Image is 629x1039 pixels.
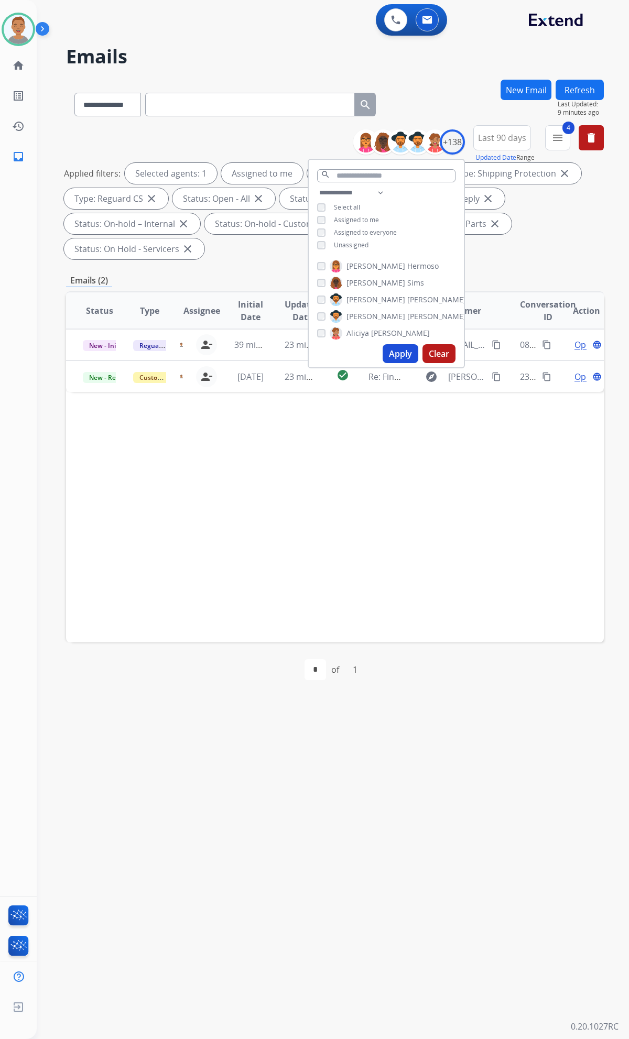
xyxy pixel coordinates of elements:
[383,344,418,363] button: Apply
[12,59,25,72] mat-icon: home
[558,108,604,117] span: 9 minutes ago
[489,217,501,230] mat-icon: close
[448,338,485,351] span: [EMAIL_ADDRESS][DOMAIN_NAME]
[346,294,405,305] span: [PERSON_NAME]
[571,1020,619,1033] p: 0.20.1027RC
[475,154,516,162] button: Updated Date
[592,372,602,381] mat-icon: language
[334,240,368,249] span: Unassigned
[145,192,158,205] mat-icon: close
[285,339,345,351] span: 23 minutes ago
[321,170,330,179] mat-icon: search
[334,228,397,237] span: Assigned to everyone
[558,100,604,108] span: Last Updated:
[501,80,551,100] button: New Email
[359,99,372,111] mat-icon: search
[346,278,405,288] span: [PERSON_NAME]
[179,343,183,347] img: agent-avatar
[86,304,113,317] span: Status
[448,370,485,383] span: [PERSON_NAME][EMAIL_ADDRESS][PERSON_NAME][DOMAIN_NAME]
[334,203,360,212] span: Select all
[234,339,295,351] span: 39 minutes ago
[177,217,190,230] mat-icon: close
[562,122,574,134] span: 4
[83,372,131,383] span: New - Reply
[407,311,466,322] span: [PERSON_NAME]
[520,298,576,323] span: Conversation ID
[12,120,25,133] mat-icon: history
[556,80,604,100] button: Refresh
[200,370,213,383] mat-icon: person_remove
[558,167,571,180] mat-icon: close
[344,659,366,680] div: 1
[307,163,440,184] div: Type: Customer Support
[64,188,168,209] div: Type: Reguard CS
[473,125,531,150] button: Last 90 days
[200,338,213,351] mat-icon: person_remove
[4,15,33,44] img: avatar
[12,90,25,102] mat-icon: list_alt
[179,375,183,379] img: agent-avatar
[492,340,501,349] mat-icon: content_copy
[204,213,348,234] div: Status: On-hold - Customer
[279,188,390,209] div: Status: New - Initial
[592,340,602,349] mat-icon: language
[331,663,339,676] div: of
[125,163,217,184] div: Selected agents: 1
[545,125,570,150] button: 4
[172,188,275,209] div: Status: Open - All
[337,369,349,381] mat-icon: check_circle
[133,372,201,383] span: Customer Support
[183,304,220,317] span: Assignee
[425,370,438,383] mat-icon: explore
[475,153,535,162] span: Range
[133,340,181,351] span: Reguard CS
[554,292,604,329] th: Action
[371,328,430,338] span: [PERSON_NAME]
[346,261,405,271] span: [PERSON_NAME]
[83,340,132,351] span: New - Initial
[407,261,439,271] span: Hermoso
[234,298,267,323] span: Initial Date
[492,372,501,381] mat-icon: content_copy
[140,304,159,317] span: Type
[66,46,604,67] h2: Emails
[64,238,204,259] div: Status: On Hold - Servicers
[482,192,494,205] mat-icon: close
[221,163,303,184] div: Assigned to me
[407,294,466,305] span: [PERSON_NAME]
[574,338,596,351] span: Open
[285,298,320,323] span: Updated Date
[585,132,598,144] mat-icon: delete
[551,132,564,144] mat-icon: menu
[422,344,456,363] button: Clear
[407,278,424,288] span: Sims
[478,136,526,140] span: Last 90 days
[542,340,551,349] mat-icon: content_copy
[346,328,369,338] span: Aliciya
[64,213,200,234] div: Status: On-hold – Internal
[12,150,25,163] mat-icon: inbox
[334,215,379,224] span: Assigned to me
[66,274,112,287] p: Emails (2)
[64,167,121,180] p: Applied filters:
[252,192,265,205] mat-icon: close
[237,371,264,382] span: [DATE]
[444,163,581,184] div: Type: Shipping Protection
[285,371,345,382] span: 23 minutes ago
[346,311,405,322] span: [PERSON_NAME]
[574,370,596,383] span: Open
[181,243,194,255] mat-icon: close
[440,129,465,155] div: +138
[542,372,551,381] mat-icon: content_copy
